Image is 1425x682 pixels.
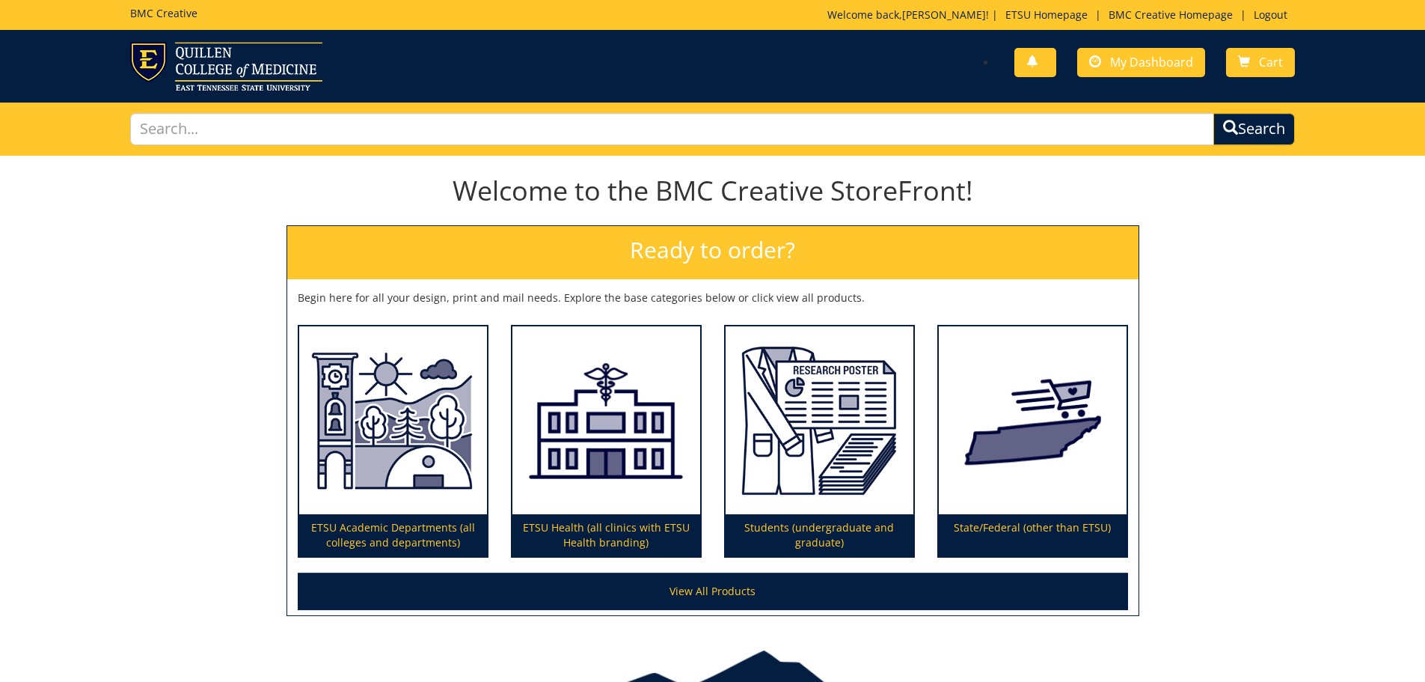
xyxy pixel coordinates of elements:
a: Logout [1246,7,1295,22]
a: My Dashboard [1077,48,1205,77]
img: ETSU Academic Departments (all colleges and departments) [299,326,487,515]
span: Cart [1259,54,1283,70]
h1: Welcome to the BMC Creative StoreFront! [286,176,1139,206]
a: BMC Creative Homepage [1101,7,1240,22]
p: ETSU Health (all clinics with ETSU Health branding) [512,514,700,556]
a: [PERSON_NAME] [902,7,986,22]
h5: BMC Creative [130,7,197,19]
img: State/Federal (other than ETSU) [939,326,1127,515]
a: Students (undergraduate and graduate) [726,326,913,557]
p: State/Federal (other than ETSU) [939,514,1127,556]
p: ETSU Academic Departments (all colleges and departments) [299,514,487,556]
button: Search [1213,113,1295,145]
p: Begin here for all your design, print and mail needs. Explore the base categories below or click ... [298,290,1128,305]
a: ETSU Homepage [998,7,1095,22]
a: State/Federal (other than ETSU) [939,326,1127,557]
span: My Dashboard [1110,54,1193,70]
a: ETSU Academic Departments (all colleges and departments) [299,326,487,557]
a: Cart [1226,48,1295,77]
input: Search... [130,113,1215,145]
img: ETSU logo [130,42,322,91]
a: View All Products [298,573,1128,610]
img: Students (undergraduate and graduate) [726,326,913,515]
a: ETSU Health (all clinics with ETSU Health branding) [512,326,700,557]
p: Students (undergraduate and graduate) [726,514,913,556]
img: ETSU Health (all clinics with ETSU Health branding) [512,326,700,515]
h2: Ready to order? [287,226,1139,279]
p: Welcome back, ! | | | [827,7,1295,22]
